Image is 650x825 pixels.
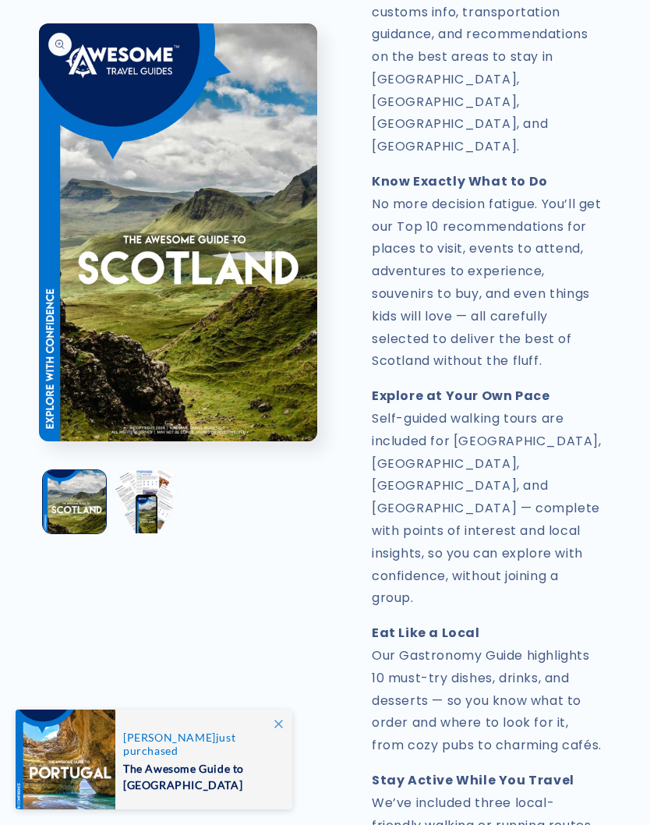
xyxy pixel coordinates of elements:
span: The Awesome Guide to [GEOGRAPHIC_DATA] [123,757,276,793]
span: [PERSON_NAME] [123,731,216,744]
strong: Explore at Your Own Pace [372,387,549,405]
p: Our Gastronomy Guide highlights 10 must-try dishes, drinks, and desserts — so you know what to or... [372,622,603,757]
button: Load image 2 in gallery view [114,470,177,533]
p: No more decision fatigue. You’ll get our Top 10 recommendations for places to visit, events to at... [372,171,603,373]
media-gallery: Gallery Viewer [39,23,325,537]
strong: Stay Active While You Travel [372,771,574,789]
span: just purchased [123,731,276,757]
button: Load image 1 in gallery view [43,470,106,533]
p: Self-guided walking tours are included for [GEOGRAPHIC_DATA], [GEOGRAPHIC_DATA], [GEOGRAPHIC_DATA... [372,385,603,610]
strong: Eat Like a Local [372,624,480,642]
strong: Know Exactly What to Do [372,172,548,190]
